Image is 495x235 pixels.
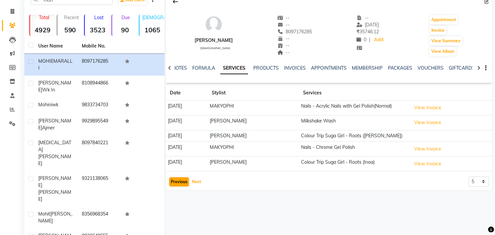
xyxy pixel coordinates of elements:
[78,97,121,114] td: 9833734703
[220,62,248,74] a: SERVICES
[60,15,83,20] p: Recent
[208,101,299,116] td: MAKYOPHI
[277,50,290,55] span: --
[166,115,208,130] td: [DATE]
[411,159,444,169] button: View Invoice
[356,22,379,28] span: [DATE]
[57,26,83,34] strong: 590
[38,140,71,152] span: [MEDICAL_DATA]
[208,85,299,101] th: Stylist
[33,15,55,20] p: Total
[208,156,299,171] td: [PERSON_NAME]
[299,85,409,101] th: Services
[78,114,121,135] td: 9929895549
[356,15,369,21] span: --
[172,65,187,71] a: NOTES
[411,103,444,113] button: View Invoice
[78,76,121,97] td: 8108944866
[277,15,290,21] span: --
[430,26,446,35] button: Invoice
[430,36,462,46] button: View Summary
[418,65,444,71] a: VOUCHERS
[299,101,409,116] td: Nails - Acrylic Nails with Gel Polish(Normal)
[78,207,121,228] td: 8356968354
[200,47,230,50] span: [DEMOGRAPHIC_DATA]
[277,22,290,28] span: --
[352,65,383,71] a: MEMBERSHIP
[449,65,475,71] a: GIFTCARDS
[38,211,50,217] span: mohit
[195,37,233,44] div: [PERSON_NAME]
[78,135,121,171] td: 8097840221
[139,26,165,34] strong: 1065
[38,153,71,166] span: [PERSON_NAME]
[411,144,444,154] button: View Invoice
[38,211,73,224] span: [PERSON_NAME]
[356,37,366,43] span: 0
[388,65,412,71] a: PACKAGES
[34,39,78,54] th: User Name
[38,175,71,188] span: [PERSON_NAME]
[311,65,347,71] a: APPOINTMENTS
[87,15,110,20] p: Lost
[204,15,224,34] img: avatar
[369,36,370,43] span: |
[277,29,312,35] span: 8097176285
[299,130,409,142] td: Colour Trip Suga Girl - Roots ([PERSON_NAME])
[430,47,456,56] button: View Album
[208,115,299,130] td: [PERSON_NAME]
[411,117,444,128] button: View Invoice
[142,15,165,20] p: [DEMOGRAPHIC_DATA]
[38,102,52,108] span: mohini
[169,177,189,186] button: Previous
[166,156,208,171] td: [DATE]
[42,125,55,131] span: Ajmer
[30,26,55,34] strong: 4929
[208,130,299,142] td: [PERSON_NAME]
[373,35,385,45] a: Add
[38,58,61,64] span: MOHIEMA
[78,171,121,207] td: 9321138065
[78,54,121,76] td: 8097176285
[190,177,203,186] button: Next
[166,142,208,156] td: [DATE]
[42,87,55,93] span: wk in
[356,29,359,35] span: ₹
[277,36,290,42] span: --
[356,29,379,35] span: 35746.12
[112,26,138,34] strong: 90
[299,142,409,156] td: Nails - Chrome Gel Polish
[38,118,71,131] span: [PERSON_NAME]
[113,15,138,20] p: Due
[253,65,279,71] a: PRODUCTS
[192,65,215,71] a: FORMULA
[166,101,208,116] td: [DATE]
[38,80,71,93] span: [PERSON_NAME]
[299,156,409,171] td: Colour Trip Suga Girl - Roots (Inoa)
[78,39,121,54] th: Mobile No.
[166,130,208,142] td: [DATE]
[284,65,306,71] a: INVOICES
[208,142,299,156] td: MAKYOPHI
[166,85,208,101] th: Date
[277,43,290,49] span: --
[299,115,409,130] td: Milkshake Wash
[52,102,58,108] span: wk
[430,15,458,24] button: Appointment
[38,189,71,202] span: [PERSON_NAME]
[85,26,110,34] strong: 3523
